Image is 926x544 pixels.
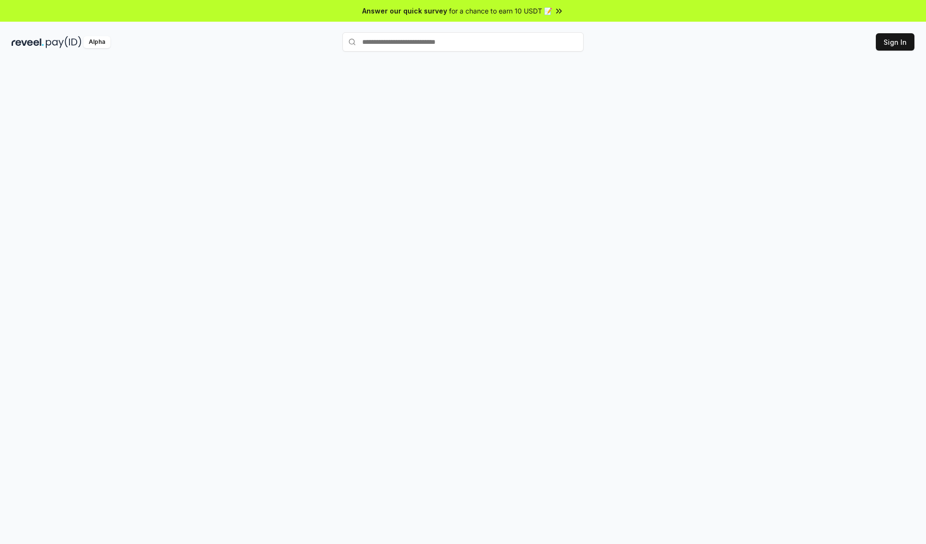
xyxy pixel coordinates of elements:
span: for a chance to earn 10 USDT 📝 [449,6,552,16]
div: Alpha [83,36,110,48]
img: reveel_dark [12,36,44,48]
button: Sign In [876,33,914,51]
span: Answer our quick survey [362,6,447,16]
img: pay_id [46,36,82,48]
